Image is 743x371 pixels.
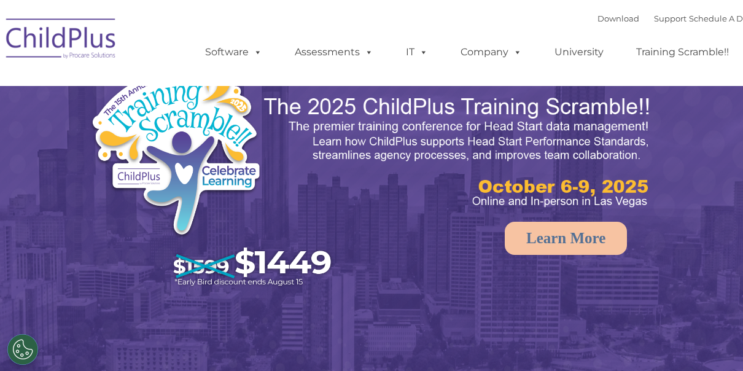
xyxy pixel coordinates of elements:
a: Training Scramble!! [624,40,741,64]
a: Software [193,40,274,64]
a: Learn More [505,222,627,255]
a: Download [597,14,639,23]
a: University [542,40,616,64]
a: Assessments [282,40,386,64]
a: Company [448,40,534,64]
a: IT [394,40,440,64]
a: Support [654,14,687,23]
button: Cookies Settings [7,334,38,365]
